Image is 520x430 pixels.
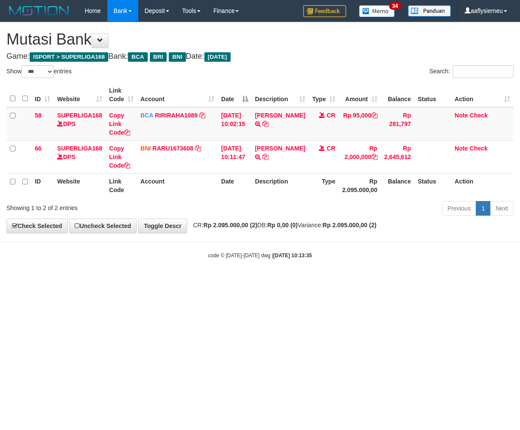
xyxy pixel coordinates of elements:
a: Copy Rp 95,000 to clipboard [371,112,377,119]
a: RARU1673608 [152,145,193,152]
span: BNI [140,145,151,152]
th: Type [309,173,339,198]
span: 34 [389,2,401,10]
span: ISPORT > SUPERLIGA168 [30,52,108,62]
a: Copy Rp 2,000,000 to clipboard [371,153,377,160]
a: Copy RIRIRAHA1089 to clipboard [199,112,205,119]
th: Date: activate to sort column descending [218,83,252,107]
h4: Game: Bank: Date: [6,52,514,61]
input: Search: [453,65,514,78]
th: Balance [381,83,414,107]
a: Copy ADE NURDIN to clipboard [262,120,268,127]
strong: [DATE] 10:13:35 [273,253,312,259]
span: 66 [35,145,42,152]
th: Action [451,173,514,198]
h1: Mutasi Bank [6,31,514,48]
th: Balance [381,173,414,198]
a: Previous [442,201,476,216]
th: ID [31,173,54,198]
a: Note [455,112,468,119]
td: Rp 95,000 [339,107,381,141]
th: Website: activate to sort column ascending [54,83,106,107]
a: Toggle Descr [138,219,187,233]
span: 58 [35,112,42,119]
th: Link Code [106,173,137,198]
th: Rp 2.095.000,00 [339,173,381,198]
td: DPS [54,140,106,173]
td: Rp 281,797 [381,107,414,141]
img: Feedback.jpg [303,5,346,17]
th: Account: activate to sort column ascending [137,83,218,107]
a: Check Selected [6,219,68,233]
th: Description [252,173,309,198]
strong: Rp 2.095.000,00 (2) [322,222,376,229]
div: Showing 1 to 2 of 2 entries [6,200,210,212]
strong: Rp 2.095.000,00 (2) [204,222,257,229]
span: CR: DB: Variance: [189,222,377,229]
label: Search: [429,65,514,78]
th: Type: activate to sort column ascending [309,83,339,107]
img: Button%20Memo.svg [359,5,395,17]
a: Next [490,201,514,216]
th: Amount: activate to sort column ascending [339,83,381,107]
th: Action: activate to sort column ascending [451,83,514,107]
a: 1 [476,201,490,216]
td: [DATE] 10:11:47 [218,140,252,173]
th: ID: activate to sort column ascending [31,83,54,107]
span: CR [327,145,335,152]
span: [DATE] [204,52,231,62]
a: Copy Link Code [109,112,130,136]
span: BCA [140,112,153,119]
th: Website [54,173,106,198]
select: Showentries [21,65,54,78]
span: CR [327,112,335,119]
a: Check [470,112,488,119]
td: [DATE] 10:02:15 [218,107,252,141]
a: Check [470,145,488,152]
a: [PERSON_NAME] [255,145,305,152]
span: BCA [128,52,147,62]
img: MOTION_logo.png [6,4,72,17]
a: Copy MUHAMMAD ARIEF EFFENDI to clipboard [262,153,268,160]
th: Description: activate to sort column ascending [252,83,309,107]
td: Rp 2,645,612 [381,140,414,173]
span: BRI [150,52,167,62]
a: Copy RARU1673608 to clipboard [195,145,201,152]
td: Rp 2,000,000 [339,140,381,173]
a: Copy Link Code [109,145,130,169]
a: Uncheck Selected [69,219,137,233]
span: BNI [169,52,185,62]
th: Account [137,173,218,198]
a: [PERSON_NAME] [255,112,305,119]
a: SUPERLIGA168 [57,112,102,119]
a: Note [455,145,468,152]
th: Date [218,173,252,198]
td: DPS [54,107,106,141]
th: Link Code: activate to sort column ascending [106,83,137,107]
strong: Rp 0,00 (0) [267,222,298,229]
a: SUPERLIGA168 [57,145,102,152]
a: RIRIRAHA1089 [155,112,198,119]
label: Show entries [6,65,72,78]
img: panduan.png [408,5,451,17]
th: Status [414,83,451,107]
small: code © [DATE]-[DATE] dwg | [208,253,312,259]
th: Status [414,173,451,198]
